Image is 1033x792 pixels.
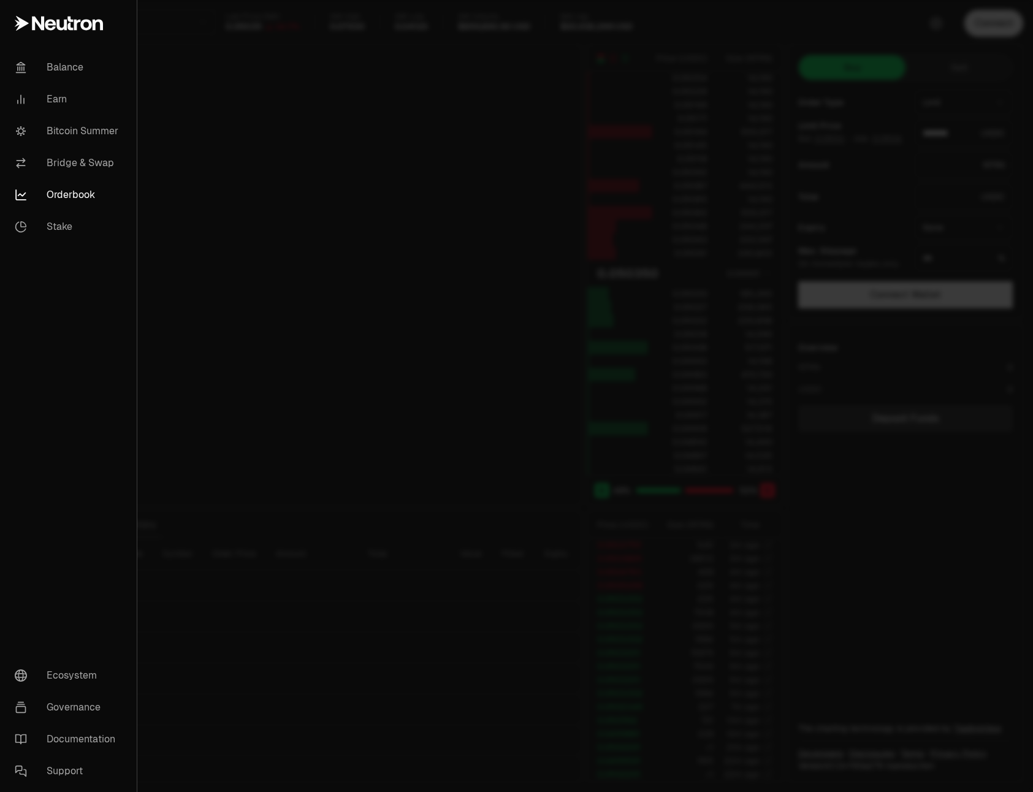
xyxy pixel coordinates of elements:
a: Ecosystem [5,660,132,691]
a: Bridge & Swap [5,147,132,179]
a: Orderbook [5,179,132,211]
a: Documentation [5,723,132,755]
a: Earn [5,83,132,115]
a: Governance [5,691,132,723]
a: Support [5,755,132,787]
a: Stake [5,211,132,243]
a: Balance [5,51,132,83]
a: Bitcoin Summer [5,115,132,147]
